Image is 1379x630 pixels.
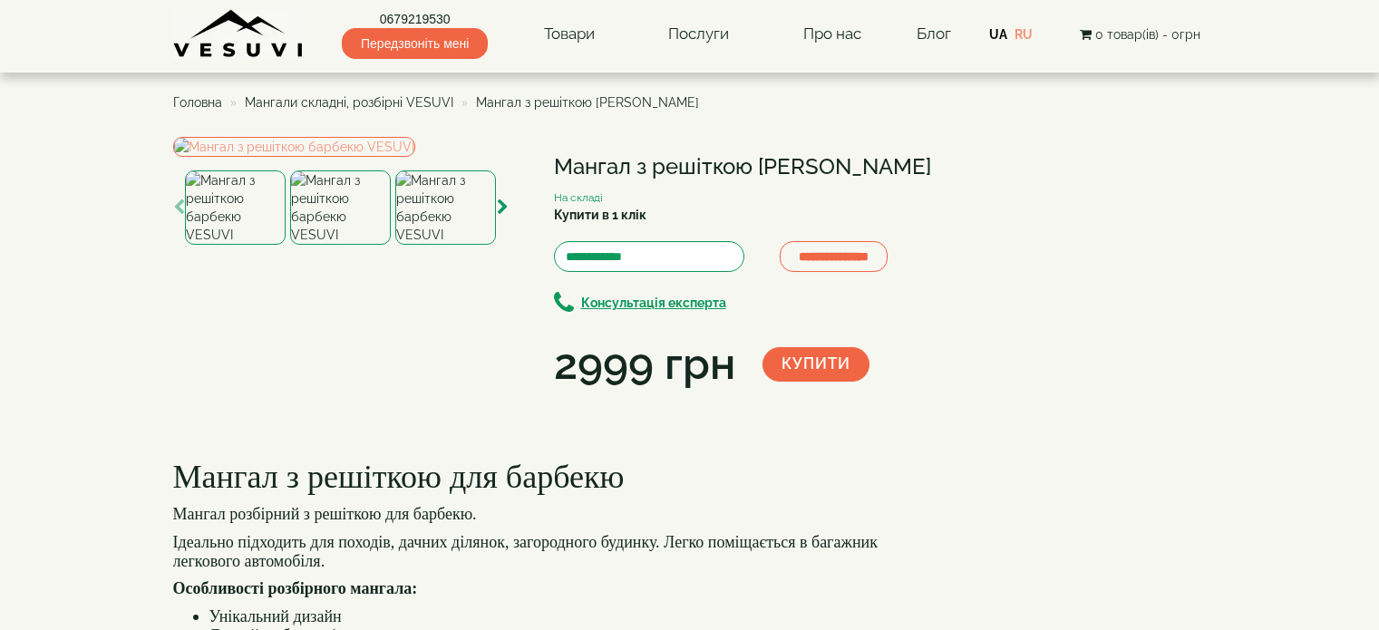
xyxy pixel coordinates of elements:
[1015,27,1033,42] a: RU
[342,28,488,59] span: Передзвоніть мені
[173,9,305,59] img: Завод VESUVI
[1095,27,1200,42] span: 0 товар(ів) - 0грн
[554,155,935,179] h1: Мангал з решіткою [PERSON_NAME]
[290,170,391,245] img: Мангал з решіткою барбекю VESUVI
[185,170,286,245] img: Мангал з решіткою барбекю VESUVI
[173,533,878,570] font: Ідеально підходить для походів, дачних ділянок, загородного будинку. Легко поміщається в багажник...
[989,27,1007,42] a: UA
[173,579,418,597] font: Особливості розбірного мангала:
[476,95,699,110] span: Мангал з решіткою [PERSON_NAME]
[785,14,879,55] a: Про нас
[395,170,496,245] img: Мангал з решіткою барбекю VESUVI
[342,10,488,28] a: 0679219530
[1074,24,1206,44] button: 0 товар(ів) - 0грн
[173,505,477,523] font: Мангал розбірний з решіткою для барбекю.
[245,95,453,110] a: Мангали складні, розбірні VESUVI
[173,95,222,110] a: Головна
[650,14,747,55] a: Послуги
[917,24,951,43] a: Блог
[173,459,625,495] font: Мангал з решіткою для барбекю
[554,206,646,224] label: Купити в 1 клік
[209,607,342,625] font: Унікальний дизайн
[554,334,735,395] div: 2999 грн
[762,347,869,382] button: Купити
[173,137,415,157] img: Мангал з решіткою барбекю VESUVI
[526,14,613,55] a: Товари
[581,296,726,310] b: Консультація експерта
[554,191,603,204] small: На складі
